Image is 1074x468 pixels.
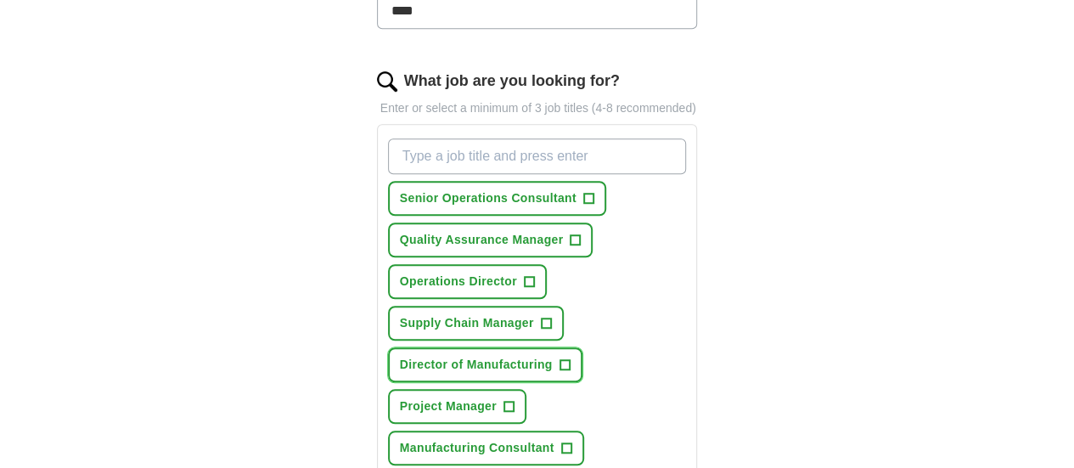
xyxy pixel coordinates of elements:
span: Director of Manufacturing [400,356,553,374]
button: Supply Chain Manager [388,306,564,341]
button: Director of Manufacturing [388,347,582,382]
button: Manufacturing Consultant [388,431,584,465]
button: Project Manager [388,389,526,424]
p: Enter or select a minimum of 3 job titles (4-8 recommended) [377,99,698,117]
button: Operations Director [388,264,547,299]
label: What job are you looking for? [404,70,620,93]
span: Project Manager [400,398,497,415]
span: Operations Director [400,273,517,290]
input: Type a job title and press enter [388,138,687,174]
span: Manufacturing Consultant [400,439,554,457]
button: Senior Operations Consultant [388,181,606,216]
img: search.png [377,71,397,92]
span: Supply Chain Manager [400,314,534,332]
button: Quality Assurance Manager [388,223,593,257]
span: Quality Assurance Manager [400,231,564,249]
span: Senior Operations Consultant [400,189,576,207]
